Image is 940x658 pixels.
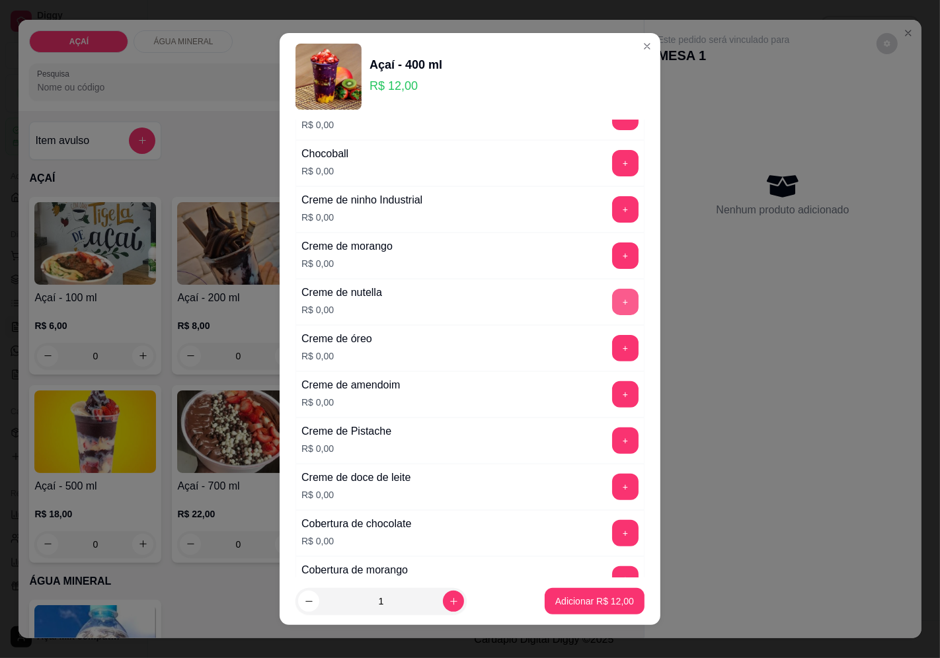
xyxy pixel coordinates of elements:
button: add [612,289,639,315]
button: add [612,150,639,176]
p: R$ 12,00 [370,77,442,95]
button: add [612,566,639,593]
div: Creme de morango [301,238,393,254]
button: decrease-product-quantity [298,591,319,612]
div: Cobertura de chocolate [301,516,411,532]
div: Creme de óreo [301,331,372,347]
div: Creme de amendoim [301,377,400,393]
button: Adicionar R$ 12,00 [545,588,645,614]
p: R$ 0,00 [301,211,422,224]
p: R$ 0,00 [301,349,372,363]
button: add [612,427,639,454]
p: R$ 0,00 [301,118,334,131]
p: R$ 0,00 [301,442,391,455]
div: Cobertura de morango [301,562,408,578]
p: R$ 0,00 [301,534,411,548]
p: R$ 0,00 [301,164,348,178]
div: Chocoball [301,146,348,162]
button: add [612,520,639,546]
p: R$ 0,00 [301,257,393,270]
img: product-image [295,44,362,110]
button: add [612,381,639,408]
p: R$ 0,00 [301,396,400,409]
button: add [612,196,639,223]
div: Creme de ninho Industrial [301,192,422,208]
p: R$ 0,00 [301,303,382,316]
div: Creme de Pistache [301,423,391,439]
div: Creme de doce de leite [301,470,411,486]
p: R$ 0,00 [301,488,411,501]
button: add [612,242,639,269]
button: increase-product-quantity [443,591,464,612]
div: Açaí - 400 ml [370,55,442,74]
button: Close [637,36,658,57]
p: Adicionar R$ 12,00 [555,595,634,608]
button: add [612,335,639,361]
button: add [612,474,639,500]
div: Creme de nutella [301,285,382,301]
